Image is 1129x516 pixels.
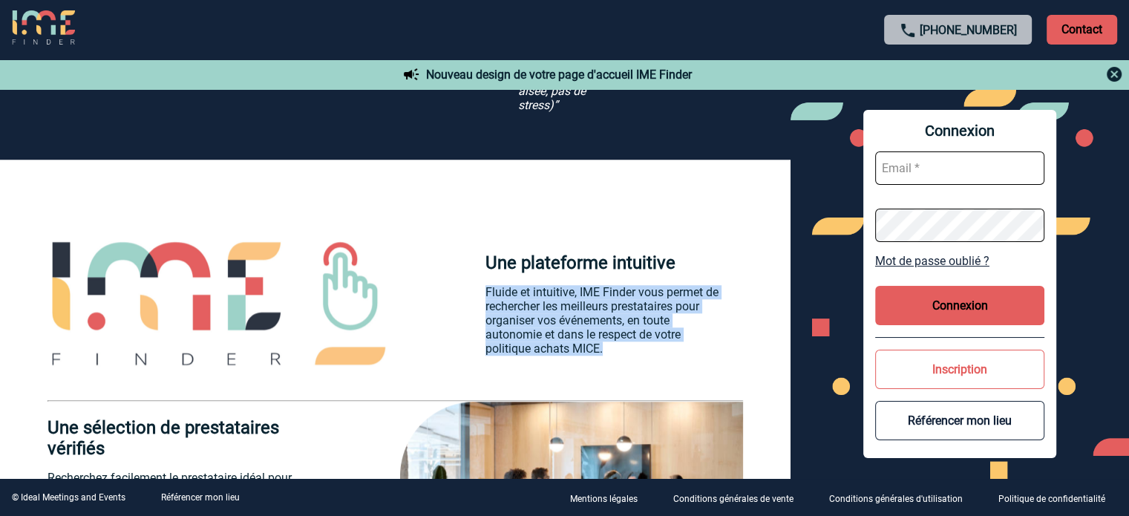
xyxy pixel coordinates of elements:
[673,494,793,504] p: Conditions générales de vente
[817,491,986,505] a: Conditions générales d'utilisation
[875,151,1044,185] input: Email *
[875,254,1044,268] a: Mot de passe oublié ?
[48,417,305,459] p: Une sélection de prestataires vérifiés
[161,492,240,503] a: Référencer mon lieu
[1047,15,1117,45] p: Contact
[998,494,1105,504] p: Politique de confidentialité
[661,491,817,505] a: Conditions générales de vente
[875,401,1044,440] button: Référencer mon lieu
[570,494,638,504] p: Mentions légales
[899,22,917,39] img: call-24-px.png
[485,285,719,356] p: Fluide et intuitive, IME Finder vous permet de rechercher les meilleurs prestataires pour organis...
[986,491,1129,505] a: Politique de confidentialité
[875,286,1044,325] button: Connexion
[12,492,125,503] div: © Ideal Meetings and Events
[920,23,1017,37] a: [PHONE_NUMBER]
[875,350,1044,389] button: Inscription
[558,491,661,505] a: Mentions légales
[875,122,1044,140] span: Connexion
[829,494,963,504] p: Conditions générales d'utilisation
[485,252,719,273] p: Une plateforme intuitive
